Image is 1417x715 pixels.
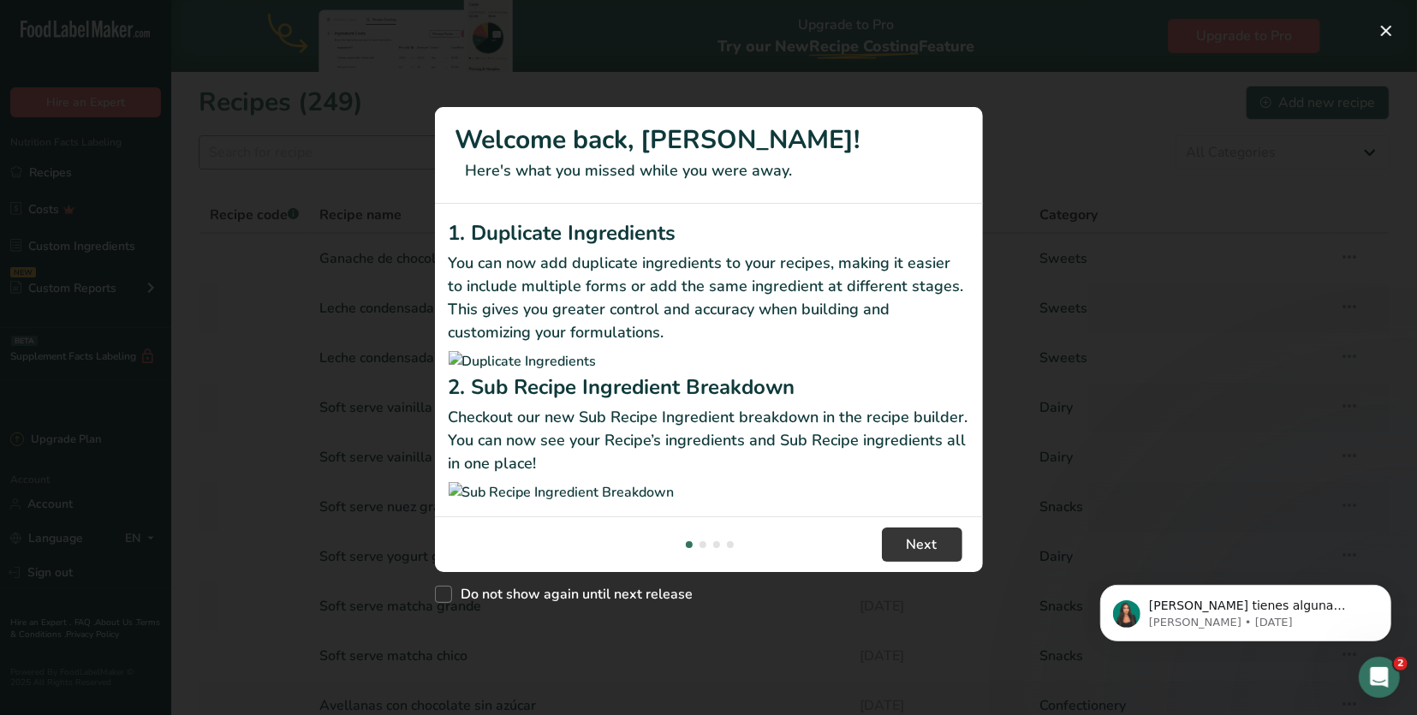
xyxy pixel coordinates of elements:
h1: Welcome back, [PERSON_NAME]! [455,121,962,159]
iframe: Intercom live chat [1359,657,1400,698]
span: Do not show again until next release [452,586,694,603]
p: Here's what you missed while you were away. [455,159,962,182]
h2: 2. Sub Recipe Ingredient Breakdown [449,372,969,402]
button: Next [882,527,962,562]
h2: 1. Duplicate Ingredients [449,217,969,248]
img: Sub Recipe Ingredient Breakdown [449,482,675,503]
p: Checkout our new Sub Recipe Ingredient breakdown in the recipe builder. You can now see your Reci... [449,406,969,475]
p: You can now add duplicate ingredients to your recipes, making it easier to include multiple forms... [449,252,969,344]
img: Duplicate Ingredients [449,351,597,372]
span: 2 [1394,657,1408,670]
iframe: Intercom notifications message [1075,549,1417,669]
span: Next [907,534,938,555]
